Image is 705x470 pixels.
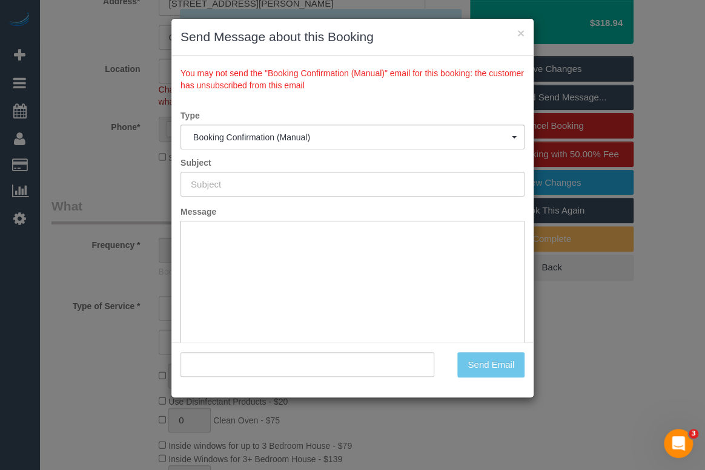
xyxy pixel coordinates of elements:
[171,206,534,218] label: Message
[180,28,525,46] h3: Send Message about this Booking
[181,221,524,410] iframe: Rich Text Editor, editor1
[517,27,525,39] button: ×
[180,172,525,197] input: Subject
[193,132,512,142] span: Booking Confirmation (Manual)
[180,125,525,149] button: Booking Confirmation (Manual)
[689,429,698,439] span: 3
[171,157,534,169] label: Subject
[171,109,534,122] label: Type
[180,65,525,91] div: You may not send the "Booking Confirmation (Manual)" email for this booking: the customer has uns...
[664,429,693,458] iframe: Intercom live chat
